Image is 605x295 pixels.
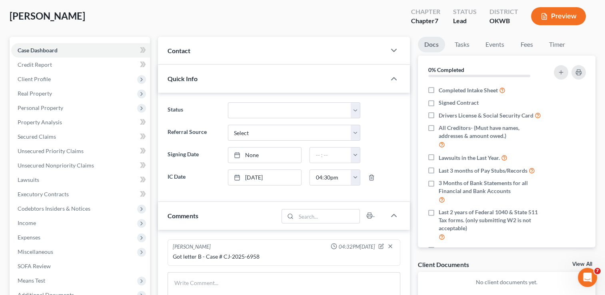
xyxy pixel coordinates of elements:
[448,37,476,52] a: Tasks
[594,268,601,274] span: 7
[18,263,51,269] span: SOFA Review
[428,66,464,73] strong: 0% Completed
[18,191,69,197] span: Executory Contracts
[168,212,198,219] span: Comments
[173,243,211,251] div: [PERSON_NAME]
[11,259,150,273] a: SOFA Review
[489,7,518,16] div: District
[439,154,500,162] span: Lawsuits in the Last Year.
[531,7,586,25] button: Preview
[435,17,438,24] span: 7
[18,76,51,82] span: Client Profile
[11,130,150,144] a: Secured Claims
[164,125,224,141] label: Referral Source
[439,99,479,107] span: Signed Contract
[164,147,224,163] label: Signing Date
[296,209,359,223] input: Search...
[418,37,445,52] a: Docs
[310,170,351,185] input: -- : --
[168,75,198,82] span: Quick Info
[18,104,63,111] span: Personal Property
[18,248,53,255] span: Miscellaneous
[453,16,477,26] div: Lead
[11,115,150,130] a: Property Analysis
[164,102,224,118] label: Status
[418,260,469,269] div: Client Documents
[11,158,150,173] a: Unsecured Nonpriority Claims
[411,7,440,16] div: Chapter
[18,234,40,241] span: Expenses
[18,47,58,54] span: Case Dashboard
[173,253,395,261] div: Got letter B - Case # CJ-2025-6958
[18,277,45,284] span: Means Test
[578,268,597,287] iframe: Intercom live chat
[572,261,592,267] a: View All
[10,10,85,22] span: [PERSON_NAME]
[18,61,52,68] span: Credit Report
[228,147,302,163] a: None
[489,16,518,26] div: OKWB
[439,167,527,175] span: Last 3 months of Pay Stubs/Records
[18,205,90,212] span: Codebtors Insiders & Notices
[339,243,375,251] span: 04:32PM[DATE]
[439,246,527,254] span: Real Property Deeds and Mortgages
[228,170,302,185] a: [DATE]
[439,208,544,232] span: Last 2 years of Federal 1040 & State 511 Tax forms. (only submitting W2 is not acceptable)
[18,219,36,226] span: Income
[11,173,150,187] a: Lawsuits
[18,162,94,169] span: Unsecured Nonpriority Claims
[11,58,150,72] a: Credit Report
[18,90,52,97] span: Real Property
[453,7,477,16] div: Status
[439,86,498,94] span: Completed Intake Sheet
[424,278,589,286] p: No client documents yet.
[411,16,440,26] div: Chapter
[439,179,544,195] span: 3 Months of Bank Statements for all Financial and Bank Accounts
[11,144,150,158] a: Unsecured Priority Claims
[439,112,533,120] span: Drivers License & Social Security Card
[310,147,351,163] input: -- : --
[543,37,571,52] a: Timer
[18,133,56,140] span: Secured Claims
[18,147,84,154] span: Unsecured Priority Claims
[168,47,190,54] span: Contact
[514,37,539,52] a: Fees
[18,119,62,126] span: Property Analysis
[164,169,224,185] label: IC Date
[18,176,39,183] span: Lawsuits
[479,37,511,52] a: Events
[439,124,544,140] span: All Creditors- (Must have names, addresses & amount owed.)
[11,187,150,201] a: Executory Contracts
[11,43,150,58] a: Case Dashboard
